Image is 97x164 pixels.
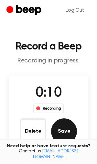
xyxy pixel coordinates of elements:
button: Save Audio Record [51,118,77,144]
a: Beep [6,4,43,17]
div: Recording [33,104,64,113]
span: Contact us [4,149,93,160]
p: Recording in progress. [5,57,92,65]
span: 0:10 [36,86,61,100]
button: Delete Audio Record [20,118,46,144]
h1: Record a Beep [5,41,92,52]
a: Log Out [59,3,91,18]
a: [EMAIL_ADDRESS][DOMAIN_NAME] [31,149,78,159]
